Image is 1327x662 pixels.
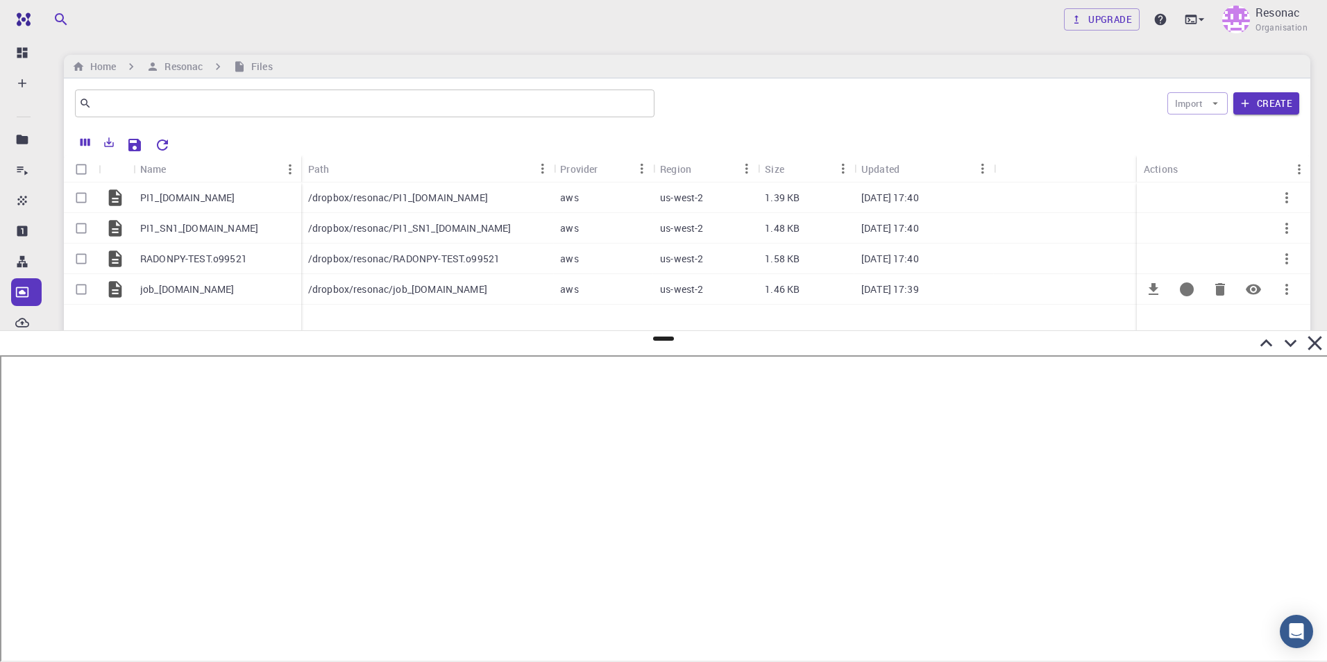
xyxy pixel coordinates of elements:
p: 1.58 KB [765,252,800,266]
p: aws [560,191,578,205]
p: 1.48 KB [765,221,800,235]
p: job_[DOMAIN_NAME] [140,282,235,296]
h6: Resonac [159,59,203,74]
div: Size [765,155,784,183]
div: Path [301,155,554,183]
nav: breadcrumb [69,59,276,74]
button: Menu [531,158,553,180]
p: us-west-2 [660,191,703,205]
img: Resonac [1222,6,1250,33]
div: Updated [854,155,994,183]
button: Copy path [1170,273,1203,306]
button: Columns [74,131,97,153]
button: Save Explorer Settings [121,131,149,159]
button: Sort [899,158,922,180]
button: Menu [1288,158,1310,180]
p: /dropbox/resonac/PI1_[DOMAIN_NAME] [308,191,488,205]
button: Download [1137,273,1170,306]
p: PI1_SN1_[DOMAIN_NAME] [140,221,258,235]
button: Create [1233,92,1299,114]
button: Export [97,131,121,153]
button: Sort [167,158,189,180]
div: Name [133,155,301,183]
p: /dropbox/resonac/job_[DOMAIN_NAME] [308,282,487,296]
div: Size [758,155,854,183]
button: Delete [1203,273,1237,306]
p: Resonac [1256,4,1300,21]
div: Actions [1144,155,1178,183]
p: [DATE] 17:40 [861,221,919,235]
div: Region [653,155,758,183]
h6: Home [85,59,116,74]
button: Reset Explorer Settings [149,131,176,159]
div: Icon [99,155,133,183]
button: Menu [736,158,758,180]
p: aws [560,252,578,266]
p: us-west-2 [660,252,703,266]
div: Path [308,155,330,183]
button: Sort [784,158,806,180]
div: Open Intercom Messenger [1280,615,1313,648]
p: /dropbox/resonac/PI1_SN1_[DOMAIN_NAME] [308,221,512,235]
button: Menu [832,158,854,180]
span: サポート [26,9,69,22]
button: Import [1167,92,1228,114]
p: /dropbox/resonac/RADONPY-TEST.o99521 [308,252,500,266]
p: aws [560,282,578,296]
div: Name [140,155,167,183]
p: [DATE] 17:39 [861,282,919,296]
p: aws [560,221,578,235]
div: Actions [1137,155,1310,183]
button: Sort [598,158,620,180]
p: [DATE] 17:40 [861,191,919,205]
span: Organisation [1256,21,1308,35]
p: 1.46 KB [765,282,800,296]
a: Upgrade [1064,8,1140,31]
p: PI1_[DOMAIN_NAME] [140,191,235,205]
h6: Files [246,59,273,74]
p: 1.39 KB [765,191,800,205]
button: Menu [971,158,993,180]
img: logo [11,12,31,26]
button: Preview [1237,273,1270,306]
div: Provider [553,155,653,183]
p: us-west-2 [660,282,703,296]
div: Provider [560,155,598,183]
div: Region [660,155,691,183]
p: RADONPY-TEST.o99521 [140,252,247,266]
p: [DATE] 17:40 [861,252,919,266]
p: us-west-2 [660,221,703,235]
button: Menu [279,158,301,180]
button: Menu [631,158,653,180]
div: Updated [861,155,899,183]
